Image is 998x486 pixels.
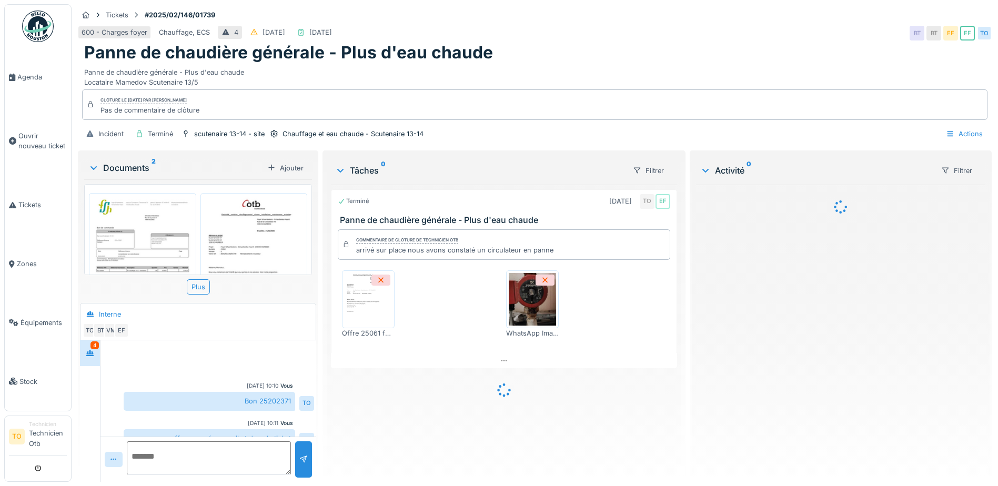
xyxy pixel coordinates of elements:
[194,129,265,139] div: scutenaire 13-14 - site
[5,235,71,293] a: Zones
[910,26,924,40] div: BT
[114,323,129,338] div: EF
[234,27,238,37] div: 4
[340,215,672,225] h3: Panne de chaudière générale - Plus d'eau chaude
[335,164,624,177] div: Tâches
[248,419,278,427] div: [DATE] 10:11
[203,196,305,340] img: dllmi98kca999ai8l6o86j96lyey
[29,420,67,453] li: Technicien Otb
[124,429,295,448] div: offre envoyé par mail et dans le ticket
[609,196,632,206] div: [DATE]
[977,26,992,40] div: TO
[263,27,285,37] div: [DATE]
[18,200,67,210] span: Tickets
[124,392,295,410] div: Bon 25202371
[247,382,278,390] div: [DATE] 10:10
[9,429,25,444] li: TO
[100,105,199,115] div: Pas de commentaire de clôture
[93,323,108,338] div: BT
[936,163,977,178] div: Filtrer
[140,10,219,20] strong: #2025/02/146/01739
[356,245,553,255] div: arrivé sur place nous avons constaté un circulateur en panne
[700,164,932,177] div: Activité
[960,26,975,40] div: EF
[280,382,293,390] div: Vous
[90,341,99,349] div: 4
[280,419,293,427] div: Vous
[381,164,386,177] sup: 0
[747,164,751,177] sup: 0
[941,126,987,141] div: Actions
[100,97,187,104] div: Clôturé le [DATE] par [PERSON_NAME]
[509,273,556,326] img: n7bhur8t78ehbeyboqlekdfn69k5
[21,318,67,328] span: Équipements
[88,161,263,174] div: Documents
[104,323,118,338] div: VM
[342,328,395,338] div: Offre 25061 foyer scu.pdf
[506,328,559,338] div: WhatsApp Image [DATE] à 15.44.02_4a4293e1.jpg
[84,43,493,63] h1: Panne de chaudière générale - Plus d'eau chaude
[656,194,670,209] div: EF
[17,72,67,82] span: Agenda
[82,27,147,37] div: 600 - Charges foyer
[9,420,67,455] a: TO TechnicienTechnicien Otb
[5,176,71,235] a: Tickets
[159,27,210,37] div: Chauffage, ECS
[5,293,71,352] a: Équipements
[99,309,121,319] div: Interne
[263,161,308,175] div: Ajouter
[106,10,128,20] div: Tickets
[148,129,173,139] div: Terminé
[152,161,156,174] sup: 2
[187,279,210,295] div: Plus
[22,11,54,42] img: Badge_color-CXgf-gQk.svg
[345,273,392,326] img: 10gjn6hzdjzf5807c17nfvb5d600
[356,237,458,244] div: Commentaire de clôture de Technicien Otb
[283,129,424,139] div: Chauffage et eau chaude - Scutenaire 13-14
[309,27,332,37] div: [DATE]
[19,377,67,387] span: Stock
[98,129,124,139] div: Incident
[338,197,369,206] div: Terminé
[18,131,67,151] span: Ouvrir nouveau ticket
[299,396,314,411] div: TO
[29,420,67,428] div: Technicien
[5,48,71,107] a: Agenda
[84,63,985,87] div: Panne de chaudière générale - Plus d'eau chaude Locataire Mamedov Scutenaire 13/5
[926,26,941,40] div: BT
[628,163,669,178] div: Filtrer
[92,196,194,340] img: gnt7gbpsnxsyf8k0xuz7xtabl7ng
[5,352,71,411] a: Stock
[5,107,71,176] a: Ouvrir nouveau ticket
[943,26,958,40] div: EF
[640,194,654,209] div: TO
[299,433,314,448] div: TO
[83,323,97,338] div: TO
[17,259,67,269] span: Zones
